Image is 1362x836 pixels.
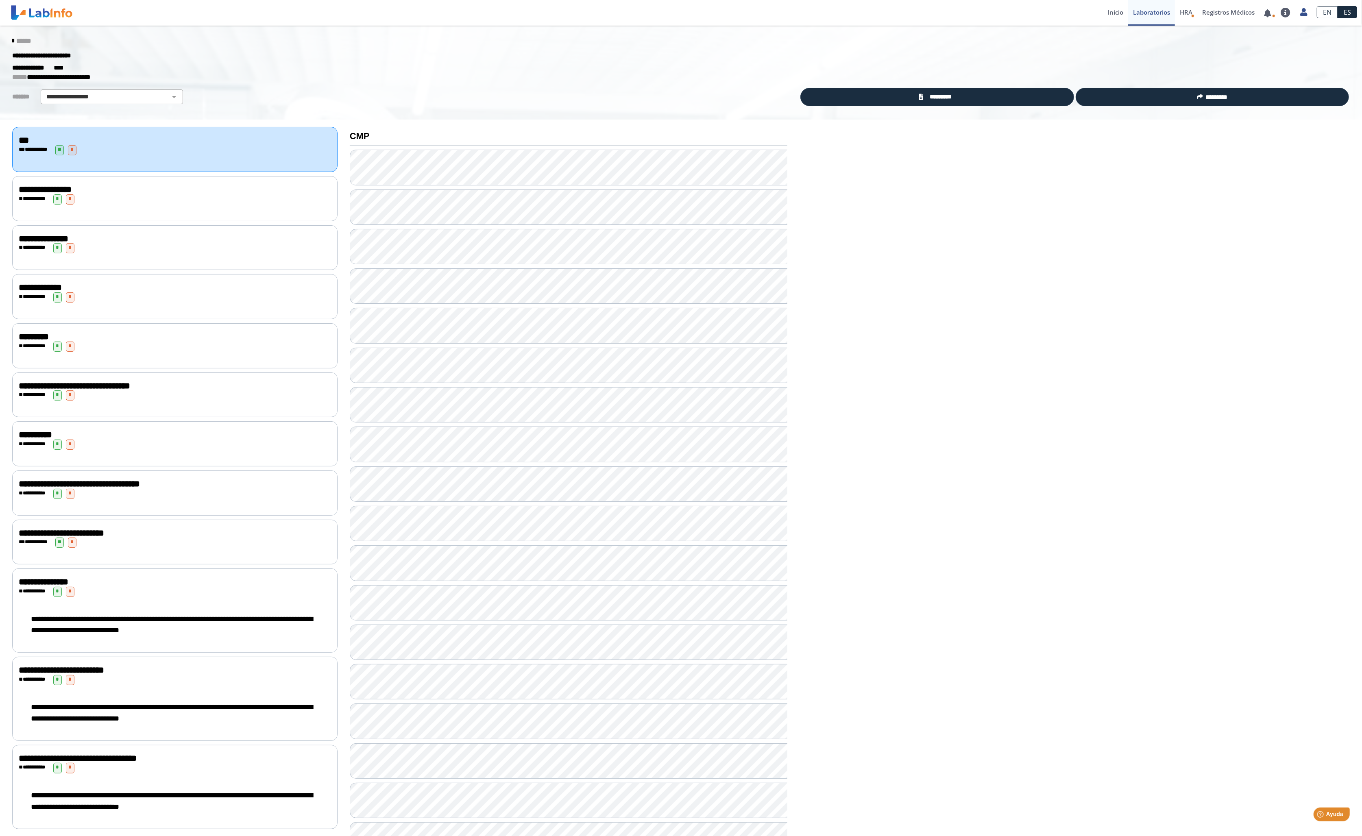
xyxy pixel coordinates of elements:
[1202,8,1255,16] font: Registros Médicos
[1290,804,1353,827] iframe: Lanzador de widgets de ayuda
[1107,8,1123,16] font: Inicio
[1133,8,1170,16] font: Laboratorios
[1323,8,1331,17] font: EN
[1344,8,1351,17] font: ES
[1180,8,1192,16] span: HRA
[350,131,370,141] font: CMP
